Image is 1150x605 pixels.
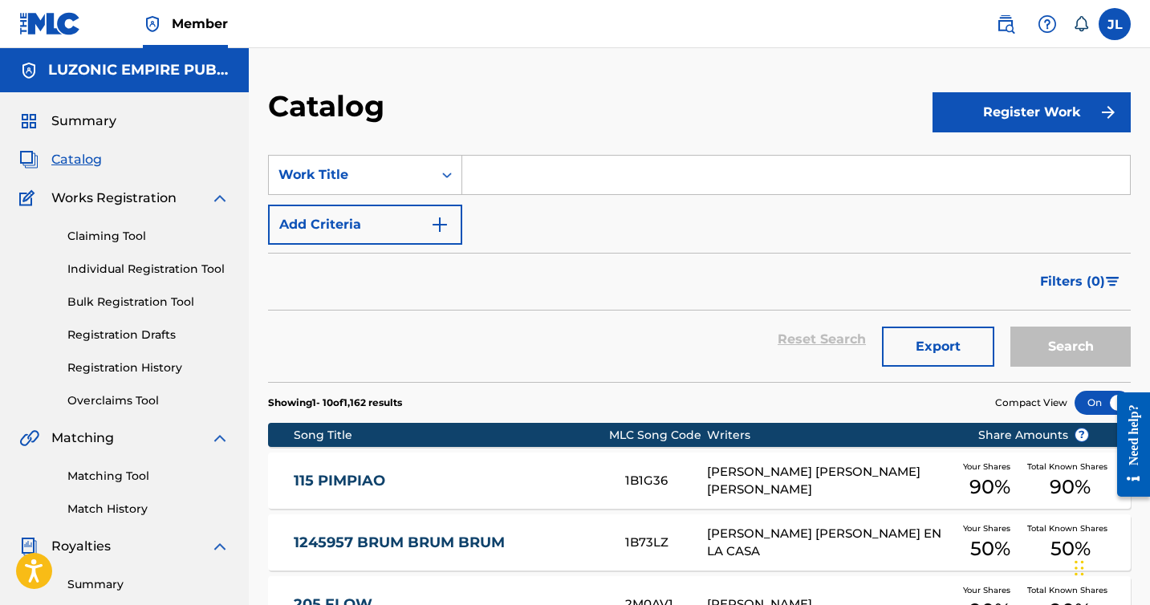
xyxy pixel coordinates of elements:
[933,92,1131,132] button: Register Work
[1050,534,1091,563] span: 50 %
[19,12,81,35] img: MLC Logo
[19,189,40,208] img: Works Registration
[625,534,707,552] div: 1B73LZ
[210,189,230,208] img: expand
[882,327,994,367] button: Export
[1075,428,1088,441] span: ?
[67,359,230,376] a: Registration History
[51,537,111,556] span: Royalties
[1099,8,1131,40] div: User Menu
[1027,584,1114,596] span: Total Known Shares
[1073,16,1089,32] div: Notifications
[1075,544,1084,592] div: Drag
[996,14,1015,34] img: search
[989,8,1022,40] a: Public Search
[609,427,708,444] div: MLC Song Code
[430,215,449,234] img: 9d2ae6d4665cec9f34b9.svg
[268,396,402,410] p: Showing 1 - 10 of 1,162 results
[51,428,114,448] span: Matching
[67,294,230,311] a: Bulk Registration Tool
[294,427,608,444] div: Song Title
[67,327,230,343] a: Registration Drafts
[963,584,1017,596] span: Your Shares
[707,463,953,499] div: [PERSON_NAME] [PERSON_NAME] [PERSON_NAME]
[294,534,603,552] a: 1245957 BRUM BRUM BRUM
[67,501,230,518] a: Match History
[19,112,116,131] a: SummarySummary
[1027,461,1114,473] span: Total Known Shares
[963,461,1017,473] span: Your Shares
[210,537,230,556] img: expand
[268,155,1131,382] form: Search Form
[67,468,230,485] a: Matching Tool
[19,150,39,169] img: Catalog
[978,427,1089,444] span: Share Amounts
[172,14,228,33] span: Member
[19,537,39,556] img: Royalties
[707,427,953,444] div: Writers
[1105,380,1150,510] iframe: Resource Center
[625,472,707,490] div: 1B1G36
[1070,528,1150,605] iframe: Chat Widget
[67,576,230,593] a: Summary
[67,228,230,245] a: Claiming Tool
[19,61,39,80] img: Accounts
[51,112,116,131] span: Summary
[67,392,230,409] a: Overclaims Tool
[143,14,162,34] img: Top Rightsholder
[51,150,102,169] span: Catalog
[48,61,230,79] h5: LUZONIC EMPIRE PUBLISHING
[1030,262,1131,302] button: Filters (0)
[1040,272,1105,291] span: Filters ( 0 )
[1050,473,1091,501] span: 90 %
[210,428,230,448] img: expand
[268,205,462,245] button: Add Criteria
[19,112,39,131] img: Summary
[51,189,177,208] span: Works Registration
[970,534,1010,563] span: 50 %
[1099,103,1118,122] img: f7272a7cc735f4ea7f67.svg
[969,473,1010,501] span: 90 %
[19,428,39,448] img: Matching
[294,472,603,490] a: 115 PIMPIAO
[67,261,230,278] a: Individual Registration Tool
[1027,522,1114,534] span: Total Known Shares
[1106,277,1120,286] img: filter
[1031,8,1063,40] div: Help
[278,165,423,185] div: Work Title
[268,88,392,124] h2: Catalog
[963,522,1017,534] span: Your Shares
[707,525,953,561] div: [PERSON_NAME] [PERSON_NAME] EN LA CASA
[19,150,102,169] a: CatalogCatalog
[1038,14,1057,34] img: help
[995,396,1067,410] span: Compact View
